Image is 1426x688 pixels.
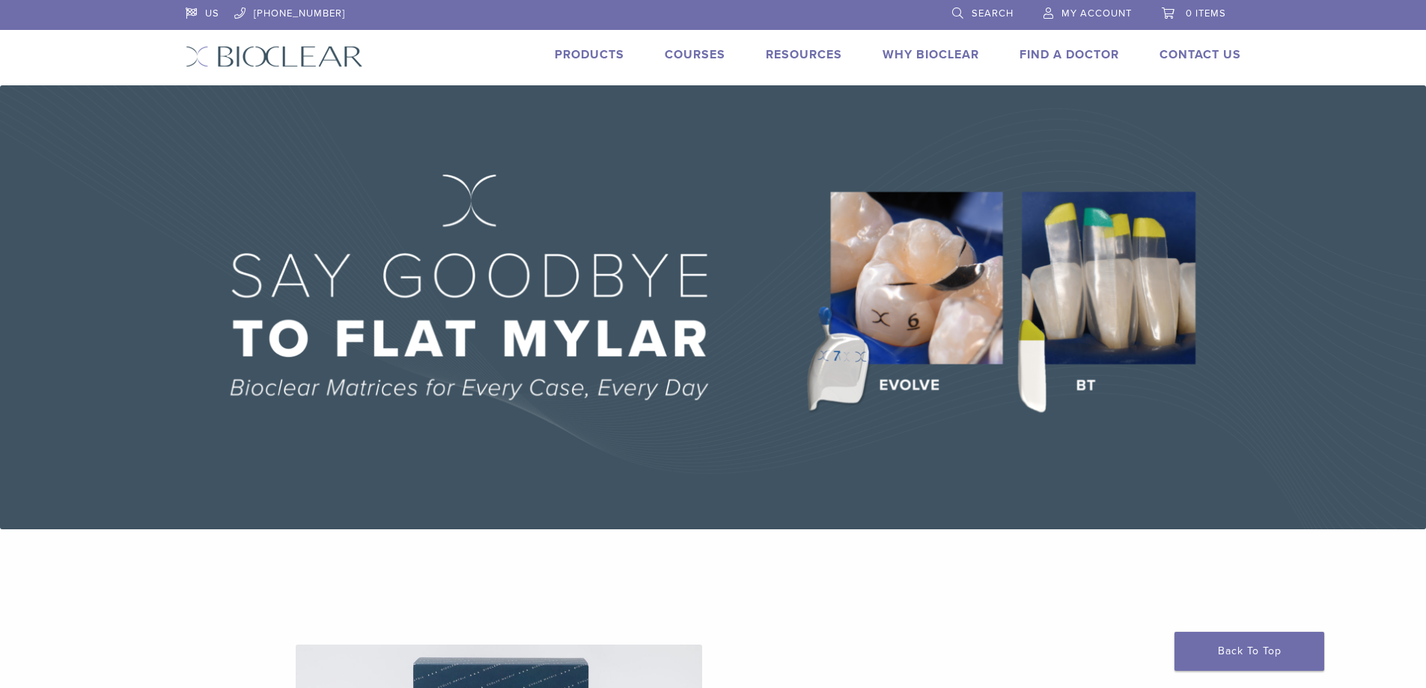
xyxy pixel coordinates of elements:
[555,47,624,62] a: Products
[665,47,725,62] a: Courses
[972,7,1014,19] span: Search
[766,47,842,62] a: Resources
[1174,632,1324,671] a: Back To Top
[1020,47,1119,62] a: Find A Doctor
[1061,7,1132,19] span: My Account
[186,46,363,67] img: Bioclear
[1186,7,1226,19] span: 0 items
[883,47,979,62] a: Why Bioclear
[1160,47,1241,62] a: Contact Us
